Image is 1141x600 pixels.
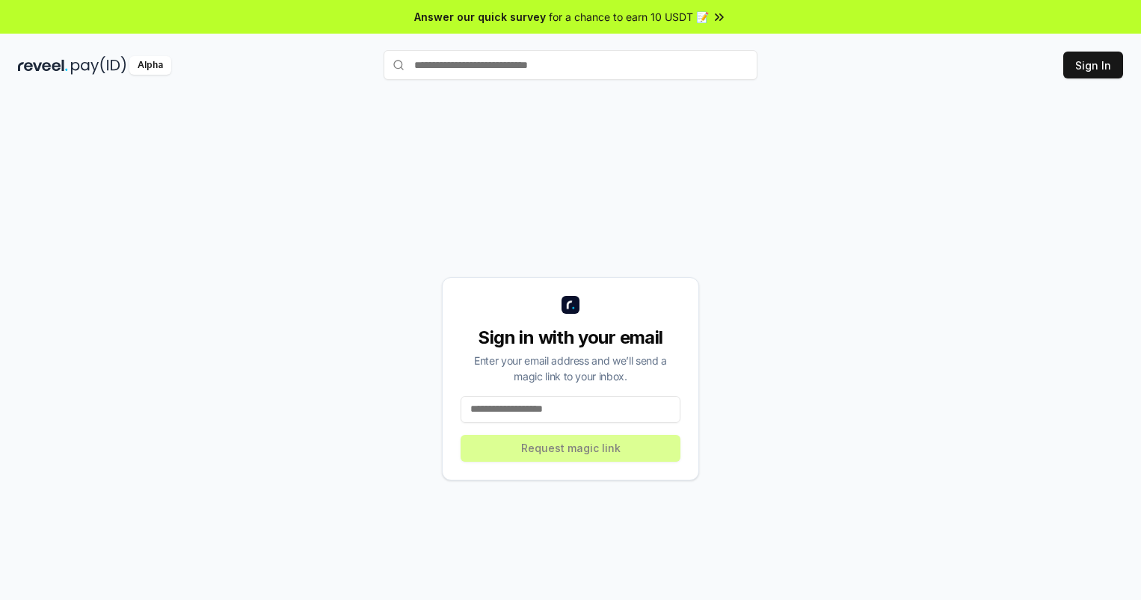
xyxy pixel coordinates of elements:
img: pay_id [71,56,126,75]
span: Answer our quick survey [414,9,546,25]
div: Sign in with your email [461,326,680,350]
img: reveel_dark [18,56,68,75]
span: for a chance to earn 10 USDT 📝 [549,9,709,25]
div: Alpha [129,56,171,75]
button: Sign In [1063,52,1123,78]
div: Enter your email address and we’ll send a magic link to your inbox. [461,353,680,384]
img: logo_small [562,296,579,314]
